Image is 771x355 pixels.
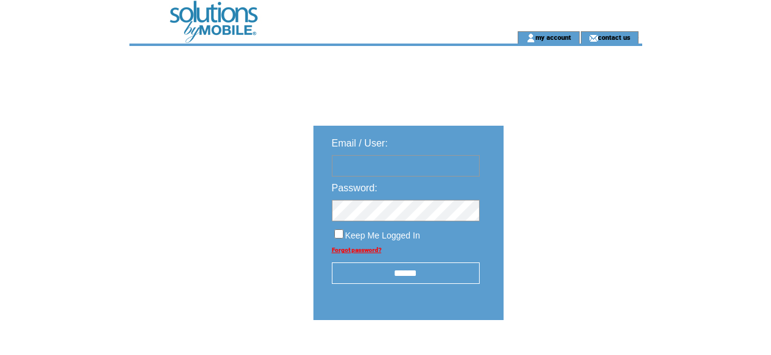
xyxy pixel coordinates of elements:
span: Keep Me Logged In [345,231,420,240]
span: Email / User: [332,138,388,148]
img: contact_us_icon.gif [589,33,598,43]
a: Forgot password? [332,246,382,253]
img: account_icon.gif [526,33,535,43]
span: Password: [332,183,378,193]
a: contact us [598,33,631,41]
a: my account [535,33,571,41]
